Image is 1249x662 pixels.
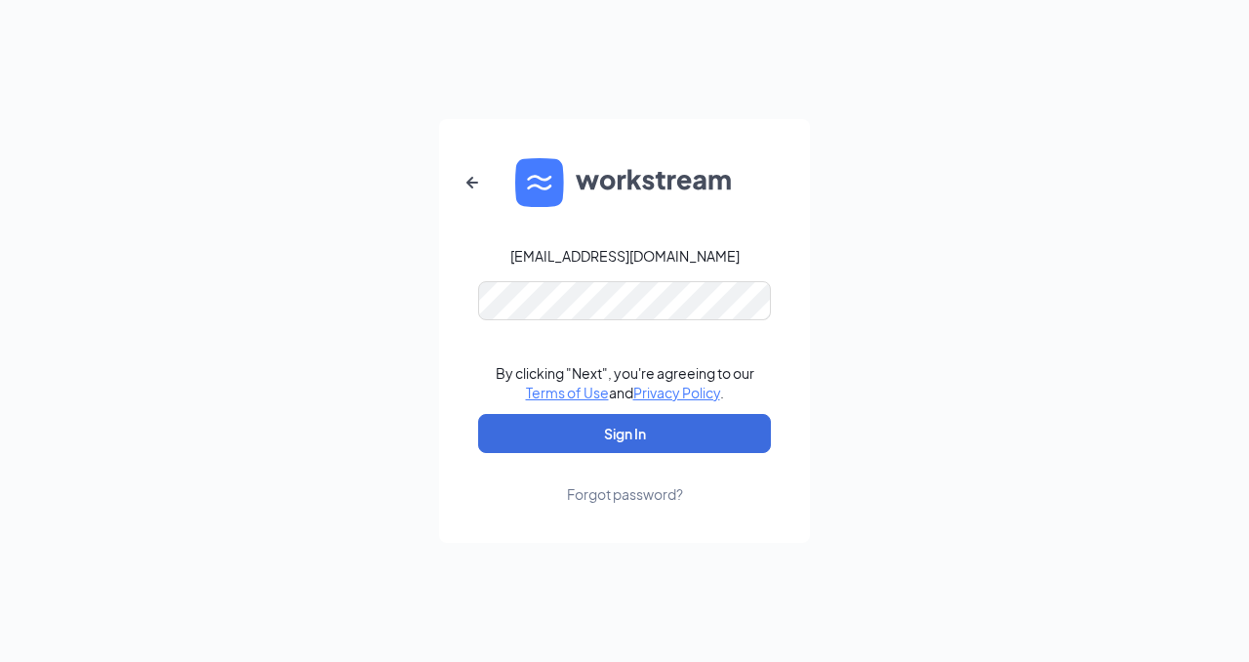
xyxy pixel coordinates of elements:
div: By clicking "Next", you're agreeing to our and . [496,363,754,402]
a: Privacy Policy [633,384,720,401]
div: [EMAIL_ADDRESS][DOMAIN_NAME] [510,246,740,266]
div: Forgot password? [567,484,683,504]
button: Sign In [478,414,771,453]
img: WS logo and Workstream text [515,158,734,207]
button: ArrowLeftNew [449,159,496,206]
a: Terms of Use [526,384,609,401]
svg: ArrowLeftNew [461,171,484,194]
a: Forgot password? [567,453,683,504]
